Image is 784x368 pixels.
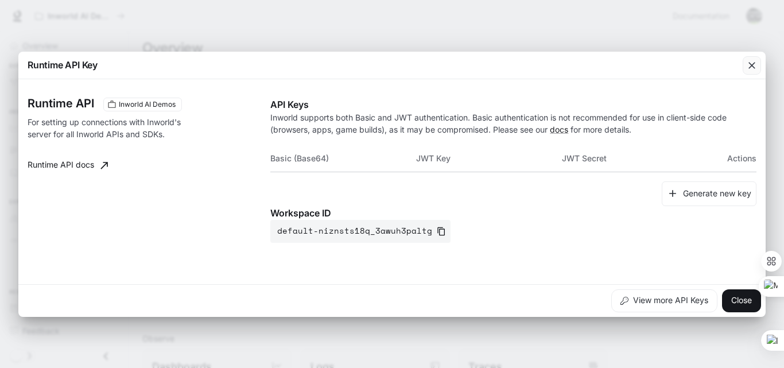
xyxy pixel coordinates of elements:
button: View more API Keys [611,289,717,312]
p: Inworld supports both Basic and JWT authentication. Basic authentication is not recommended for u... [270,111,756,135]
th: Basic (Base64) [270,145,416,172]
span: Inworld AI Demos [114,99,180,110]
p: Runtime API Key [28,58,98,72]
h3: Runtime API [28,98,94,109]
th: JWT Secret [562,145,708,172]
p: Workspace ID [270,206,756,220]
th: JWT Key [416,145,562,172]
div: These keys will apply to your current workspace only [103,98,182,111]
th: Actions [708,145,756,172]
button: Generate new key [662,181,756,206]
p: API Keys [270,98,756,111]
button: default-niznsts18q_3awuh3paltg [270,220,451,243]
button: Close [722,289,761,312]
a: Runtime API docs [23,154,112,177]
a: docs [550,125,568,134]
p: For setting up connections with Inworld's server for all Inworld APIs and SDKs. [28,116,203,140]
